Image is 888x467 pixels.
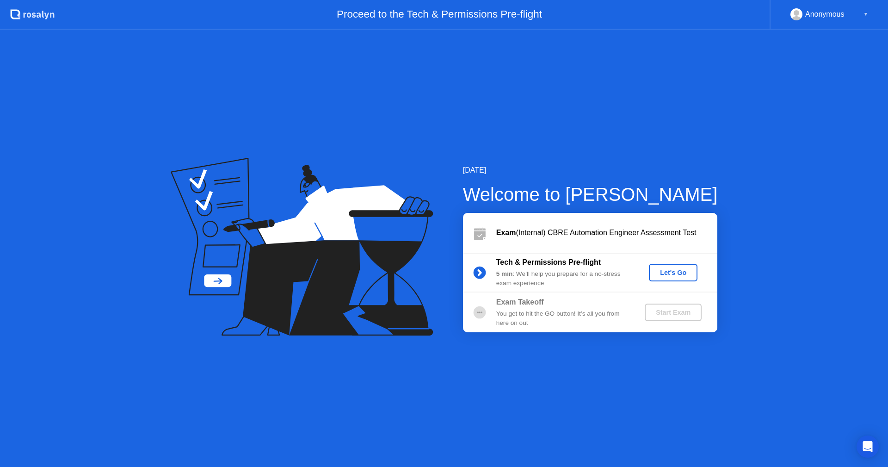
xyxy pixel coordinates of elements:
div: You get to hit the GO button! It’s all you from here on out [496,309,629,328]
div: Open Intercom Messenger [857,436,879,458]
div: Welcome to [PERSON_NAME] [463,181,718,208]
b: Exam Takeoff [496,298,544,306]
div: : We’ll help you prepare for a no-stress exam experience [496,269,629,288]
button: Start Exam [645,304,702,321]
button: Let's Go [649,264,697,281]
div: ▼ [863,8,868,20]
div: [DATE] [463,165,718,176]
div: Anonymous [805,8,845,20]
div: Let's Go [653,269,694,276]
div: (Internal) CBRE Automation Engineer Assessment Test [496,227,717,238]
b: Exam [496,229,516,237]
b: Tech & Permissions Pre-flight [496,258,601,266]
div: Start Exam [648,309,698,316]
b: 5 min [496,270,513,277]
